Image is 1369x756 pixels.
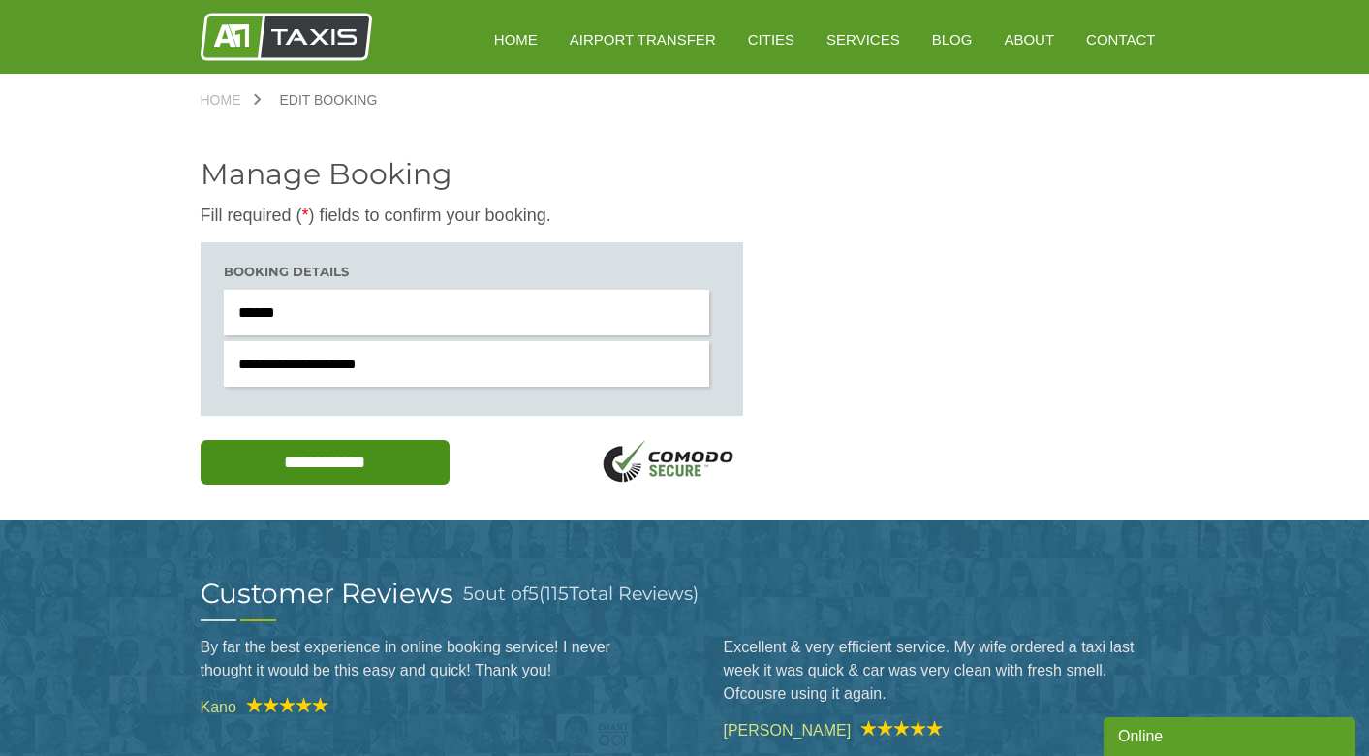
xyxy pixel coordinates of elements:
[201,13,372,61] img: A1 Taxis
[734,16,808,63] a: Cities
[201,93,261,107] a: Home
[724,621,1169,720] blockquote: Excellent & very efficient service. My wife ordered a taxi last week it was quick & car was very ...
[724,720,1169,739] cite: [PERSON_NAME]
[596,440,743,488] img: SSL Logo
[463,583,474,605] span: 5
[463,580,699,608] h3: out of ( Total Reviews)
[224,266,720,278] h3: Booking details
[261,93,397,107] a: Edit Booking
[990,16,1068,63] a: About
[201,160,743,189] h2: Manage Booking
[1073,16,1168,63] a: Contact
[544,583,569,605] span: 115
[1104,713,1359,756] iframe: chat widget
[918,16,986,63] a: Blog
[236,697,328,712] img: A1 Taxis Review
[201,204,743,228] p: Fill required ( ) fields to confirm your booking.
[201,621,646,697] blockquote: By far the best experience in online booking service! I never thought it would be this easy and q...
[851,720,943,736] img: A1 Taxis Review
[481,16,551,63] a: HOME
[556,16,730,63] a: Airport Transfer
[201,697,646,715] cite: Kano
[528,583,539,605] span: 5
[813,16,914,63] a: Services
[201,580,453,607] h2: Customer Reviews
